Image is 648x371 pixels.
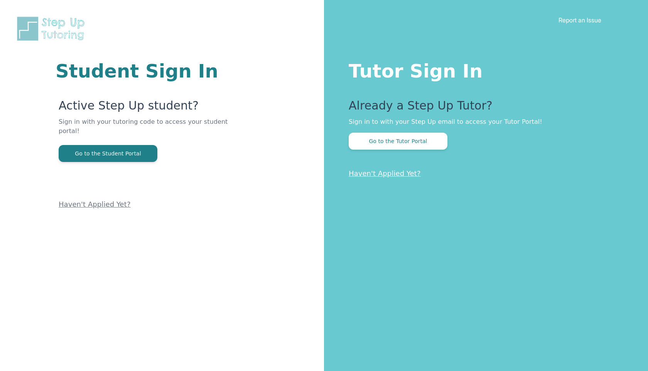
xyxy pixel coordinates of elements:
[59,117,231,145] p: Sign in with your tutoring code to access your student portal!
[56,62,231,80] h1: Student Sign In
[349,169,421,177] a: Haven't Applied Yet?
[59,200,131,208] a: Haven't Applied Yet?
[349,117,617,126] p: Sign in to with your Step Up email to access your Tutor Portal!
[559,16,601,24] a: Report an Issue
[15,15,89,42] img: Step Up Tutoring horizontal logo
[349,133,447,150] button: Go to the Tutor Portal
[349,137,447,145] a: Go to the Tutor Portal
[59,150,157,157] a: Go to the Student Portal
[349,99,617,117] p: Already a Step Up Tutor?
[59,145,157,162] button: Go to the Student Portal
[349,59,617,80] h1: Tutor Sign In
[59,99,231,117] p: Active Step Up student?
